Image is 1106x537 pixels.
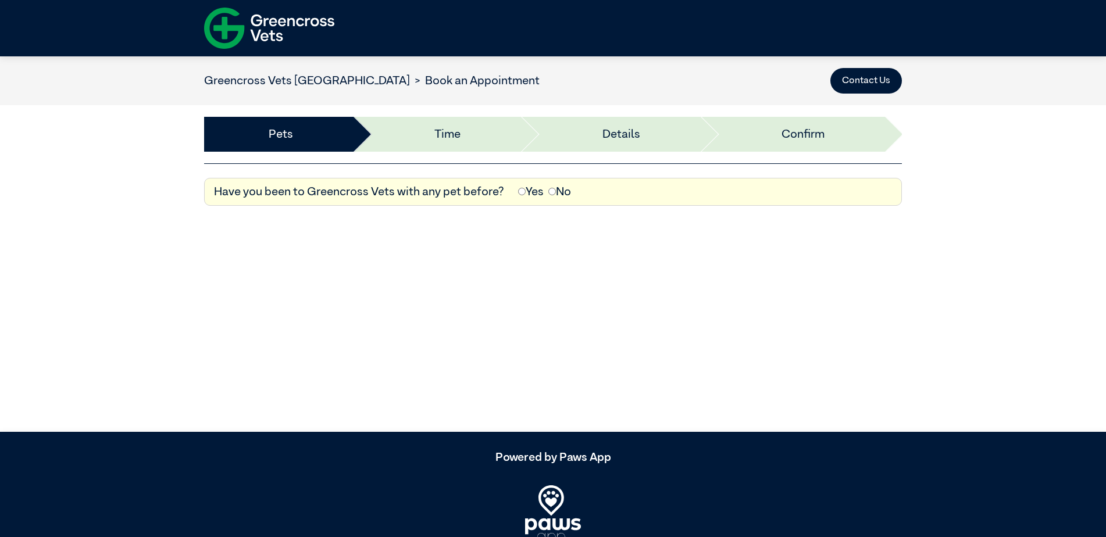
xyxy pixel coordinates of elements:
[830,68,902,94] button: Contact Us
[204,72,540,90] nav: breadcrumb
[204,450,902,464] h5: Powered by Paws App
[548,183,571,201] label: No
[214,183,504,201] label: Have you been to Greencross Vets with any pet before?
[518,183,544,201] label: Yes
[204,75,410,87] a: Greencross Vets [GEOGRAPHIC_DATA]
[548,188,556,195] input: No
[410,72,540,90] li: Book an Appointment
[204,3,334,53] img: f-logo
[269,126,293,143] a: Pets
[518,188,526,195] input: Yes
